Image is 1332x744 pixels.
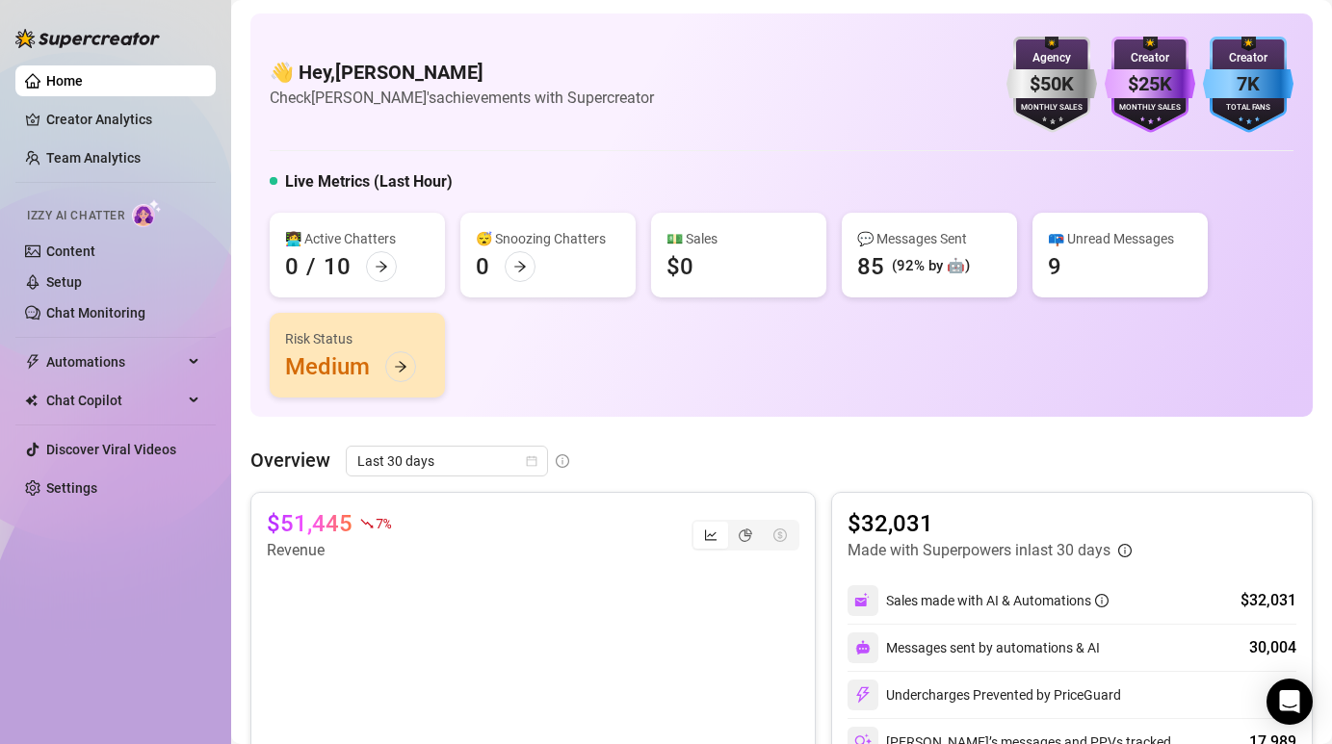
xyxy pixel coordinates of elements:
[857,251,884,282] div: 85
[1105,49,1195,67] div: Creator
[773,528,787,542] span: dollar-circle
[1048,251,1061,282] div: 9
[27,207,124,225] span: Izzy AI Chatter
[692,520,799,551] div: segmented control
[739,528,752,542] span: pie-chart
[1203,69,1293,99] div: 7K
[854,686,872,704] img: svg%3e
[855,640,871,655] img: svg%3e
[857,228,1002,249] div: 💬 Messages Sent
[1241,589,1296,612] div: $32,031
[285,328,430,349] div: Risk Status
[270,86,654,110] article: Check [PERSON_NAME]'s achievements with Supercreator
[1203,49,1293,67] div: Creator
[267,508,353,539] article: $51,445
[848,632,1100,663] div: Messages sent by automations & AI
[46,73,83,89] a: Home
[1048,228,1192,249] div: 📪 Unread Messages
[285,251,299,282] div: 0
[250,446,330,475] article: Overview
[46,346,183,377] span: Automations
[1203,102,1293,115] div: Total Fans
[476,228,620,249] div: 😴 Snoozing Chatters
[848,508,1132,539] article: $32,031
[1095,594,1109,607] span: info-circle
[46,385,183,416] span: Chat Copilot
[285,170,453,193] h5: Live Metrics (Last Hour)
[267,539,390,562] article: Revenue
[1203,37,1293,133] img: blue-badge-DgoSNQY1.svg
[46,104,200,135] a: Creator Analytics
[666,251,693,282] div: $0
[1105,37,1195,133] img: purple-badge-B9DA21FR.svg
[666,228,811,249] div: 💵 Sales
[25,394,38,407] img: Chat Copilot
[476,251,489,282] div: 0
[1105,69,1195,99] div: $25K
[1006,102,1097,115] div: Monthly Sales
[892,255,970,278] div: (92% by 🤖)
[132,199,162,227] img: AI Chatter
[46,150,141,166] a: Team Analytics
[848,539,1110,562] article: Made with Superpowers in last 30 days
[886,590,1109,611] div: Sales made with AI & Automations
[46,274,82,290] a: Setup
[376,514,390,532] span: 7 %
[848,680,1121,710] div: Undercharges Prevented by PriceGuard
[526,455,537,467] span: calendar
[1118,544,1132,557] span: info-circle
[46,244,95,259] a: Content
[1006,37,1097,133] img: silver-badge-roxG0hHS.svg
[270,59,654,86] h4: 👋 Hey, [PERSON_NAME]
[1006,49,1097,67] div: Agency
[25,354,40,370] span: thunderbolt
[15,29,160,48] img: logo-BBDzfeDw.svg
[46,442,176,457] a: Discover Viral Videos
[285,228,430,249] div: 👩‍💻 Active Chatters
[704,528,718,542] span: line-chart
[556,454,569,468] span: info-circle
[46,480,97,496] a: Settings
[513,260,527,273] span: arrow-right
[375,260,388,273] span: arrow-right
[394,360,407,373] span: arrow-right
[360,517,374,530] span: fall
[1105,102,1195,115] div: Monthly Sales
[357,447,536,475] span: Last 30 days
[46,305,145,321] a: Chat Monitoring
[1006,69,1097,99] div: $50K
[1249,636,1296,659] div: 30,004
[1267,679,1313,725] div: Open Intercom Messenger
[324,251,351,282] div: 10
[854,592,872,609] img: svg%3e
